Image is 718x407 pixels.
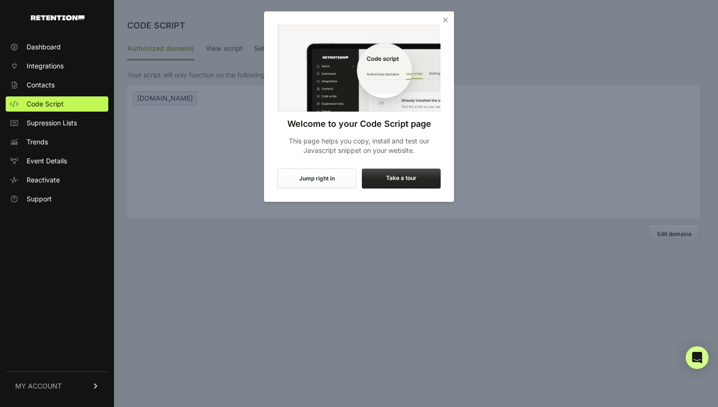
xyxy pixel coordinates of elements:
[6,115,108,131] a: Supression Lists
[277,25,441,112] img: Code Script Onboarding
[27,156,67,166] span: Event Details
[277,169,356,189] button: Jump right in
[27,42,61,52] span: Dashboard
[15,381,62,391] span: MY ACCOUNT
[27,175,60,185] span: Reactivate
[6,39,108,55] a: Dashboard
[6,134,108,150] a: Trends
[6,58,108,74] a: Integrations
[27,80,55,90] span: Contacts
[6,371,108,400] a: MY ACCOUNT
[27,61,64,71] span: Integrations
[362,169,441,189] label: Take a tour
[6,191,108,207] a: Support
[277,136,441,155] p: This page helps you copy, install and test our Javascript snippet on your website.
[27,137,48,147] span: Trends
[27,118,77,128] span: Supression Lists
[6,77,108,93] a: Contacts
[31,15,85,20] img: Retention.com
[27,99,64,109] span: Code Script
[6,96,108,112] a: Code Script
[6,172,108,188] a: Reactivate
[686,346,709,369] div: Open Intercom Messenger
[441,15,450,25] i: Close
[27,194,52,204] span: Support
[277,117,441,131] h3: Welcome to your Code Script page
[6,153,108,169] a: Event Details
